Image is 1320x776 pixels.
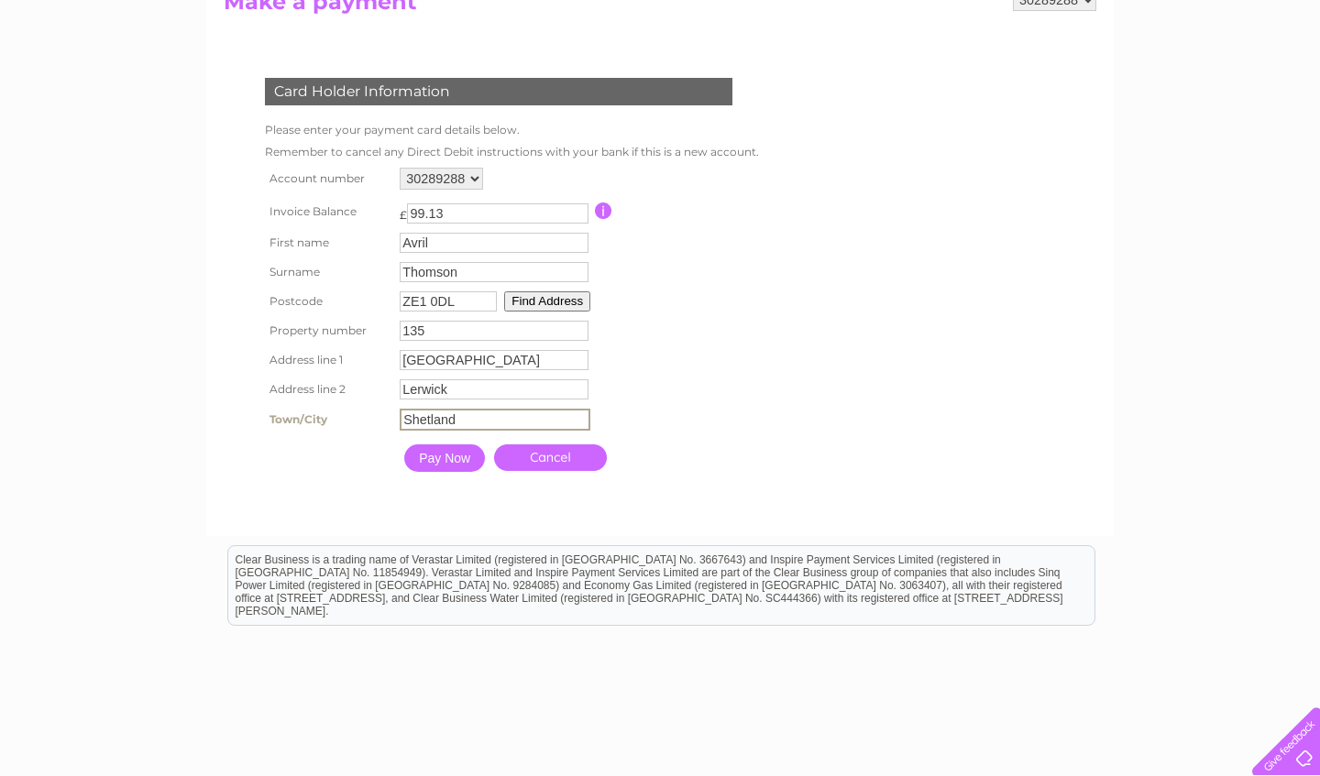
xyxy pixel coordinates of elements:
div: Clear Business is a trading name of Verastar Limited (registered in [GEOGRAPHIC_DATA] No. 3667643... [228,10,1094,89]
a: Contact [1198,78,1243,92]
a: Cancel [494,444,607,471]
a: 0333 014 3131 [974,9,1101,32]
a: Water [997,78,1032,92]
th: Property number [260,316,395,345]
a: Blog [1160,78,1187,92]
img: logo.png [46,48,139,104]
a: Telecoms [1094,78,1149,92]
div: Card Holder Information [265,78,732,105]
th: Account number [260,163,395,194]
th: Postcode [260,287,395,316]
input: Pay Now [404,444,485,472]
input: Information [595,202,612,219]
button: Find Address [504,291,590,311]
th: First name [260,228,395,257]
td: Please enter your payment card details below. [260,119,764,141]
a: Energy [1043,78,1083,92]
td: Remember to cancel any Direct Debit instructions with your bank if this is a new account. [260,141,764,163]
th: Surname [260,257,395,287]
th: Address line 2 [260,375,395,404]
th: Address line 1 [260,345,395,375]
td: £ [400,199,407,222]
th: Invoice Balance [260,194,395,228]
a: Log out [1259,78,1303,92]
th: Town/City [260,404,395,435]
